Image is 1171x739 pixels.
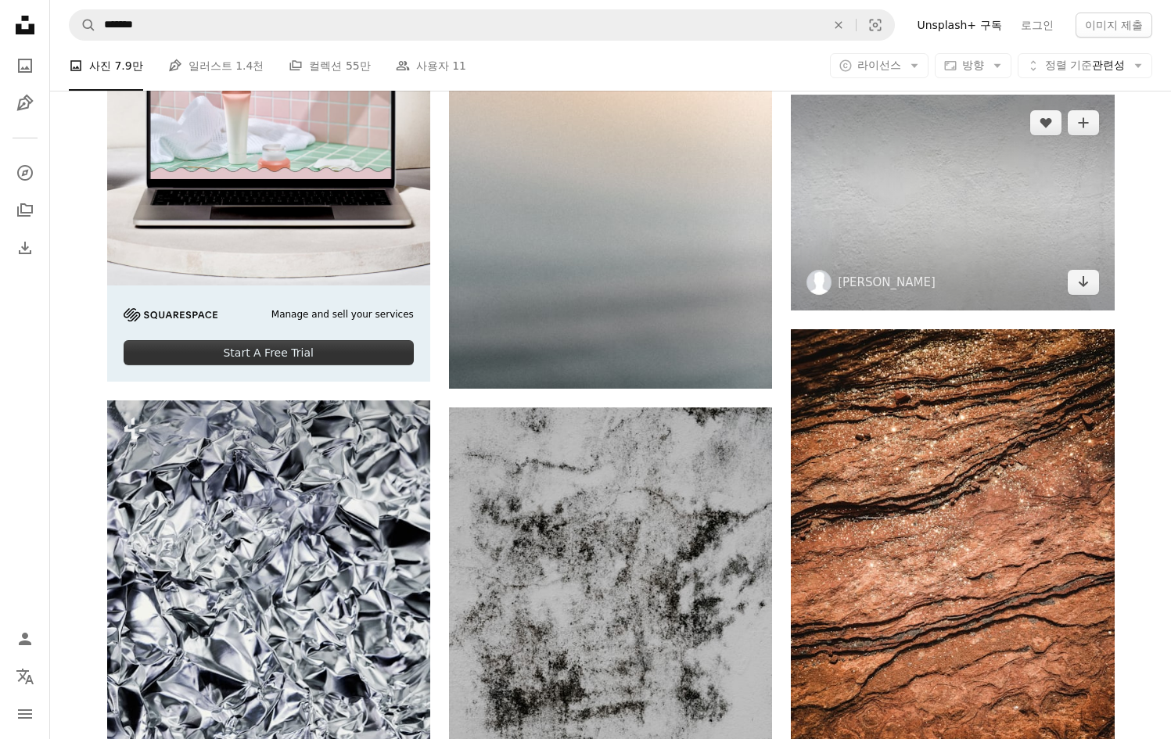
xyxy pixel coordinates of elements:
button: 방향 [935,53,1011,78]
a: 흰 벽 위에 누워 있는 흑백 고양이 [791,195,1114,209]
a: Unsplash+ 구독 [907,13,1011,38]
button: 메뉴 [9,698,41,730]
a: [PERSON_NAME] [838,274,936,290]
button: 언어 [9,661,41,692]
img: file-1705255347840-230a6ab5bca9image [124,308,217,321]
a: 일러스트 1.4천 [168,41,264,91]
span: Manage and sell your services [271,308,414,321]
a: 사진 [9,50,41,81]
a: 다운로드 내역 [9,232,41,264]
button: 라이선스 [830,53,929,78]
button: Unsplash 검색 [70,10,96,40]
a: 컬렉션 55만 [289,41,370,91]
span: 방향 [962,59,984,71]
a: 물이 있는 암석 표면의 클로즈업 [791,537,1114,551]
a: 다운로드 [1068,270,1099,295]
button: 삭제 [821,10,856,40]
a: 로그인 [1011,13,1063,38]
img: thomas heintz의 프로필로 이동 [806,270,832,295]
div: Start A Free Trial [124,340,414,365]
a: 로그인 / 가입 [9,623,41,655]
form: 사이트 전체에서 이미지 찾기 [69,9,895,41]
span: 55만 [346,57,371,74]
a: 벽의 흑백 사진 [449,643,772,657]
button: 시각적 검색 [857,10,894,40]
a: 홈 — Unsplash [9,9,41,44]
a: 탐색 [9,157,41,188]
a: 하늘을 나는 새의 흑백 사진 [449,139,772,153]
img: 흰 벽 위에 누워 있는 흑백 고양이 [791,95,1114,310]
span: 1.4천 [235,57,264,74]
a: 반짝이는 표면의 매우 클로즈업 사진 [107,636,430,650]
span: 라이선스 [857,59,901,71]
button: 정렬 기준관련성 [1018,53,1152,78]
a: 사용자 11 [396,41,466,91]
span: 관련성 [1045,58,1125,74]
button: 이미지 제출 [1076,13,1152,38]
span: 11 [452,57,466,74]
a: 컬렉션 [9,195,41,226]
button: 컬렉션에 추가 [1068,110,1099,135]
button: 좋아요 [1030,110,1061,135]
span: 정렬 기준 [1045,59,1092,71]
a: 일러스트 [9,88,41,119]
